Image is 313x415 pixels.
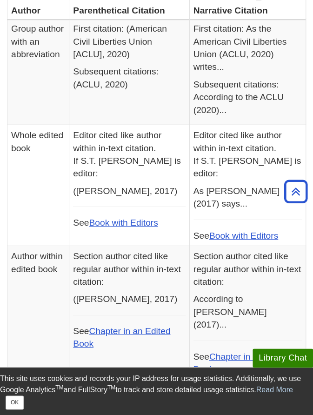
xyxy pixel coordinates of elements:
[189,246,306,380] td: See
[209,231,278,241] a: Book with Editors
[73,129,185,180] p: Editor cited like author within in-text citation. If S.T. [PERSON_NAME] is editor:
[189,125,306,246] td: See
[253,348,313,368] button: Library Chat
[107,384,115,391] sup: TM
[73,250,185,288] p: Section author cited like regular author within in-text citation:
[6,395,24,409] button: Close
[73,326,170,348] a: Chapter in an Edited Book
[7,125,69,246] td: Whole edited book
[193,185,302,210] p: As [PERSON_NAME] (2017) says...
[256,386,293,394] a: Read More
[193,293,302,331] p: According to [PERSON_NAME] (2017)...
[89,218,158,228] a: Book with Editors
[73,185,185,197] p: ([PERSON_NAME], 2017)
[69,246,189,380] td: See
[73,22,185,60] p: First citation: (American Civil Liberties Union [ACLU], 2020)
[7,19,69,125] td: Group author with an abbreviation
[193,129,302,180] p: Editor cited like author within in-text citation. If S.T. [PERSON_NAME] is editor:
[281,185,311,198] a: Back to Top
[193,78,302,116] p: Subsequent citations: According to the ACLU (2020)...
[193,22,302,74] p: First citation: As the American Civil Liberties Union (ACLU, 2020) writes...
[193,352,291,374] a: Chapter in an Edited Book
[69,125,189,246] td: See
[193,250,302,288] p: Section author cited like regular author within in-text citation:
[73,293,185,305] p: ([PERSON_NAME], 2017)
[73,65,185,91] p: Subsequent citations: (ACLU, 2020)
[55,384,63,391] sup: TM
[7,246,69,380] td: Author within edited book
